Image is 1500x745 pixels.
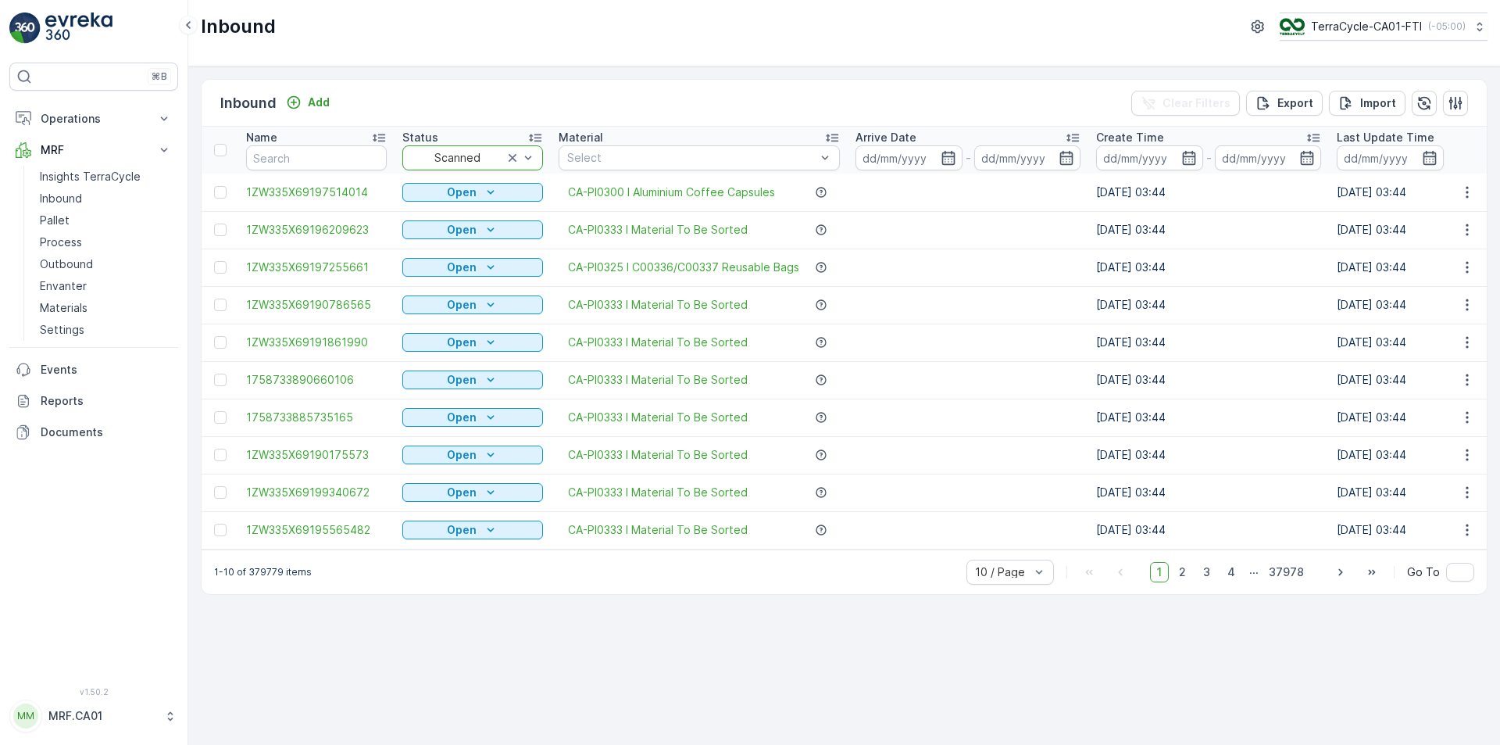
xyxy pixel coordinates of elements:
p: Materials [40,300,87,316]
p: Status [402,130,438,145]
button: Open [402,220,543,239]
p: Open [447,447,477,463]
a: Pallet [34,210,178,231]
p: Operations [41,111,147,127]
p: Pallet [40,213,70,228]
button: Import [1329,91,1405,116]
td: [DATE] 03:44 [1088,474,1329,511]
a: CA-PI0333 I Material To Be Sorted [568,522,748,538]
div: Toggle Row Selected [214,486,227,499]
td: [DATE] 03:44 [1088,511,1329,549]
p: Inbound [220,92,277,114]
button: Open [402,183,543,202]
p: Last Update Time [1337,130,1434,145]
p: Open [447,335,477,350]
a: 1ZW335X69195565482 [246,522,387,538]
button: TerraCycle-CA01-FTI(-05:00) [1280,13,1487,41]
a: Inbound [34,188,178,210]
span: 1ZW335X69197514014 [246,184,387,200]
p: 1-10 of 379779 items [214,566,312,578]
span: 2 [1172,562,1193,582]
a: Insights TerraCycle [34,166,178,188]
a: 1ZW335X69196209623 [246,222,387,238]
td: [DATE] 03:44 [1088,324,1329,361]
button: Open [402,446,543,464]
p: TerraCycle-CA01-FTI [1311,19,1422,34]
span: 1ZW335X69191861990 [246,335,387,350]
button: Open [402,371,543,389]
p: Material [559,130,603,145]
a: Process [34,231,178,253]
p: Clear Filters [1162,95,1230,111]
p: Process [40,235,82,250]
div: Toggle Row Selected [214,186,227,199]
button: Clear Filters [1131,91,1240,116]
div: MM [13,704,38,729]
a: Envanter [34,275,178,297]
span: 1ZW335X69199340672 [246,485,387,500]
span: v 1.50.2 [9,687,178,697]
div: Toggle Row Selected [214,374,227,386]
a: Settings [34,319,178,341]
span: 37978 [1262,562,1311,582]
p: Insights TerraCycle [40,169,141,184]
div: Toggle Row Selected [214,449,227,461]
p: Reports [41,393,172,409]
p: ( -05:00 ) [1428,20,1466,33]
div: Toggle Row Selected [214,299,227,311]
a: 1ZW335X69197255661 [246,260,387,275]
a: CA-PI0333 I Material To Be Sorted [568,410,748,425]
p: Select [567,150,816,166]
p: Create Time [1096,130,1164,145]
a: 1758733890660106 [246,372,387,388]
div: Toggle Row Selected [214,411,227,424]
button: Open [402,483,543,502]
p: Open [447,297,477,313]
p: Open [447,184,477,200]
p: Envanter [40,278,87,294]
span: CA-PI0333 I Material To Be Sorted [568,297,748,313]
span: CA-PI0300 I Aluminium Coffee Capsules [568,184,775,200]
p: Open [447,260,477,275]
a: Reports [9,385,178,417]
p: Name [246,130,277,145]
button: Open [402,333,543,352]
a: Outbound [34,253,178,275]
a: CA-PI0333 I Material To Be Sorted [568,447,748,463]
td: [DATE] 03:44 [1088,361,1329,399]
p: Documents [41,424,172,440]
span: Go To [1407,564,1440,580]
p: ⌘B [152,70,167,83]
div: Toggle Row Selected [214,224,227,236]
div: Toggle Row Selected [214,524,227,536]
a: 1758733885735165 [246,410,387,425]
p: Events [41,362,172,378]
span: 1ZW335X69190786565 [246,297,387,313]
a: Documents [9,417,178,448]
a: CA-PI0333 I Material To Be Sorted [568,372,748,388]
input: dd/mm/yyyy [855,145,962,170]
a: 1ZW335X69190175573 [246,447,387,463]
button: Open [402,521,543,539]
p: - [966,149,971,167]
p: MRF [41,142,147,158]
span: CA-PI0325 I C00336/C00337 Reusable Bags [568,260,799,275]
a: CA-PI0333 I Material To Be Sorted [568,335,748,350]
p: Open [447,372,477,388]
p: Inbound [201,14,276,39]
td: [DATE] 03:44 [1088,399,1329,436]
button: Export [1246,91,1323,116]
a: CA-PI0333 I Material To Be Sorted [568,485,748,500]
div: Toggle Row Selected [214,336,227,349]
a: CA-PI0333 I Material To Be Sorted [568,222,748,238]
td: [DATE] 03:44 [1088,249,1329,286]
